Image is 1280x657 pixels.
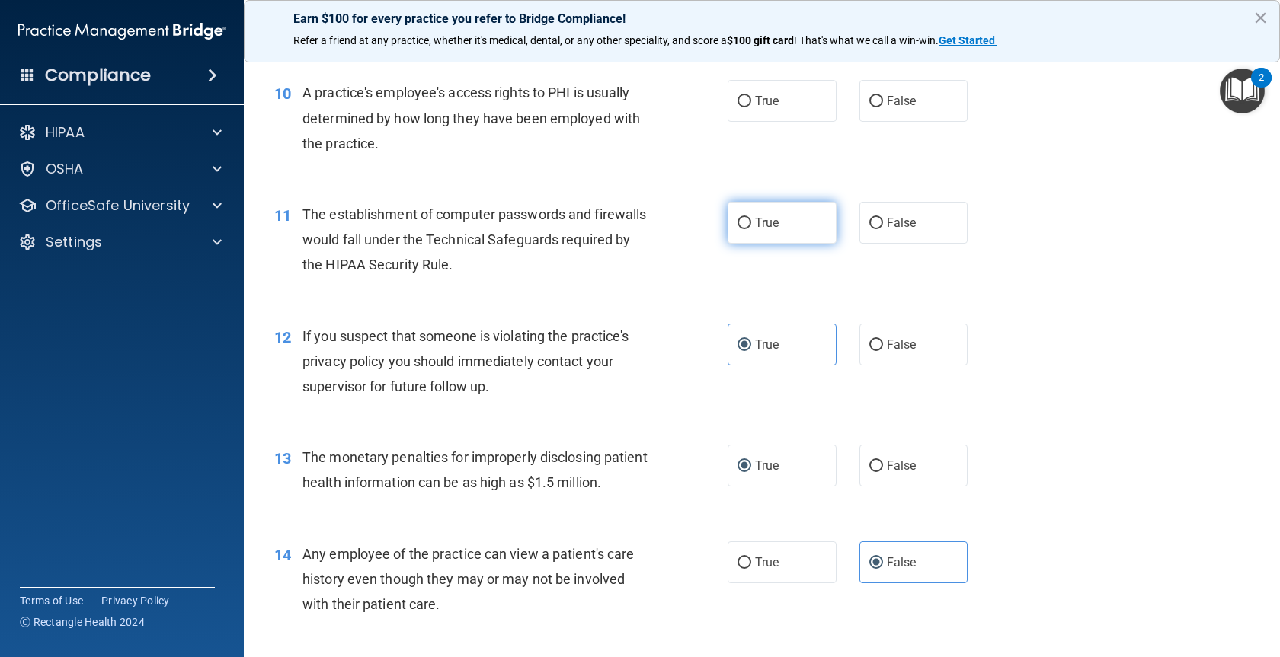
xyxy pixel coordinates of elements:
span: 11 [274,206,291,225]
span: 13 [274,449,291,467]
p: Settings [46,233,102,251]
span: Any employee of the practice can view a patient's care history even though they may or may not be... [302,546,634,612]
p: OSHA [46,160,84,178]
span: Refer a friend at any practice, whether it's medical, dental, or any other speciality, and score a [293,34,727,46]
a: Get Started [939,34,997,46]
h4: Compliance [45,65,151,86]
input: False [869,340,883,351]
a: Settings [18,233,222,251]
a: OSHA [18,160,222,178]
span: 10 [274,85,291,103]
span: 12 [274,328,291,346]
span: True [755,458,779,473]
a: HIPAA [18,123,222,142]
span: If you suspect that someone is violating the practice's privacy policy you should immediately con... [302,328,629,394]
span: False [887,458,917,473]
span: False [887,337,917,352]
input: True [738,557,751,569]
span: A practice's employee's access rights to PHI is usually determined by how long they have been emp... [302,85,640,151]
a: Terms of Use [20,593,83,608]
span: The monetary penalties for improperly disclosing patient health information can be as high as $1.... [302,449,648,490]
span: True [755,215,779,230]
button: Close [1253,5,1268,30]
input: False [869,96,883,107]
input: False [869,461,883,472]
button: Open Resource Center, 2 new notifications [1220,69,1265,113]
span: True [755,337,779,352]
p: OfficeSafe University [46,196,190,215]
div: 2 [1259,78,1264,97]
span: True [755,555,779,569]
input: True [738,340,751,351]
input: True [738,96,751,107]
a: Privacy Policy [101,593,170,608]
span: ! That's what we call a win-win. [794,34,939,46]
span: False [887,555,917,569]
p: Earn $100 for every practice you refer to Bridge Compliance! [293,11,1230,26]
img: PMB logo [18,16,226,46]
input: True [738,461,751,472]
span: 14 [274,546,291,564]
a: OfficeSafe University [18,196,222,215]
input: False [869,218,883,229]
span: True [755,94,779,108]
strong: $100 gift card [727,34,794,46]
p: HIPAA [46,123,85,142]
span: Ⓒ Rectangle Health 2024 [20,614,145,630]
input: True [738,218,751,229]
strong: Get Started [939,34,995,46]
span: False [887,94,917,108]
input: False [869,557,883,569]
span: The establishment of computer passwords and firewalls would fall under the Technical Safeguards r... [302,206,646,273]
span: False [887,215,917,230]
